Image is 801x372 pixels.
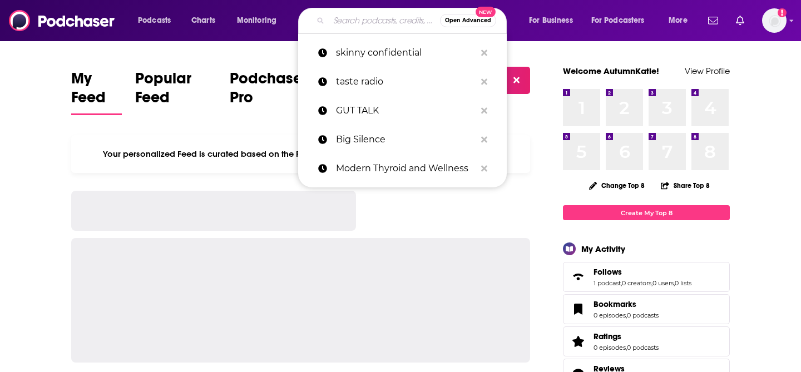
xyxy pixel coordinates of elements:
a: skinny confidential [298,38,507,67]
a: Popular Feed [135,69,216,115]
p: taste radio [336,67,476,96]
a: 1 podcast [594,279,621,287]
span: My Feed [71,69,122,113]
p: Big Silence [336,125,476,154]
button: open menu [584,12,661,29]
span: Bookmarks [563,294,730,324]
a: Big Silence [298,125,507,154]
a: 0 podcasts [627,344,659,351]
a: GUT TALK [298,96,507,125]
button: Share Top 8 [660,175,710,196]
a: Show notifications dropdown [704,11,723,30]
div: Your personalized Feed is curated based on the Podcasts, Creators, Users, and Lists that you Follow. [71,135,530,173]
div: My Activity [581,244,625,254]
span: Bookmarks [594,299,636,309]
a: Bookmarks [594,299,659,309]
svg: Add a profile image [778,8,787,17]
span: More [669,13,688,28]
button: open menu [229,12,291,29]
a: Follows [567,269,589,285]
a: 0 episodes [594,344,626,351]
span: Podchaser Pro [230,69,319,113]
a: 0 podcasts [627,311,659,319]
a: Follows [594,267,691,277]
a: Charts [184,12,222,29]
a: 0 lists [675,279,691,287]
span: For Business [529,13,573,28]
span: Charts [191,13,215,28]
span: Logged in as AutumnKatie [762,8,787,33]
span: , [651,279,652,287]
a: Podchaser Pro [230,69,319,115]
button: open menu [661,12,701,29]
a: Create My Top 8 [563,205,730,220]
span: Follows [594,267,622,277]
span: New [476,7,496,17]
span: , [674,279,675,287]
button: Change Top 8 [582,178,651,192]
p: GUT TALK [336,96,476,125]
span: Podcasts [138,13,171,28]
a: Ratings [594,331,659,341]
a: Bookmarks [567,301,589,317]
a: Modern Thyroid and Wellness [298,154,507,183]
span: , [626,344,627,351]
button: open menu [130,12,185,29]
span: Ratings [594,331,621,341]
a: My Feed [71,69,122,115]
input: Search podcasts, credits, & more... [329,12,440,29]
span: , [626,311,627,319]
p: skinny confidential [336,38,476,67]
a: 0 episodes [594,311,626,319]
a: Ratings [567,334,589,349]
span: Ratings [563,326,730,356]
a: Welcome AutumnKatie! [563,66,659,76]
span: Popular Feed [135,69,216,113]
button: Open AdvancedNew [440,14,496,27]
button: open menu [521,12,587,29]
a: 0 creators [622,279,651,287]
a: View Profile [685,66,730,76]
span: Monitoring [237,13,276,28]
a: Show notifications dropdown [731,11,749,30]
span: Open Advanced [445,18,491,23]
span: Follows [563,262,730,292]
img: Podchaser - Follow, Share and Rate Podcasts [9,10,116,31]
a: taste radio [298,67,507,96]
a: 0 users [652,279,674,287]
img: User Profile [762,8,787,33]
span: , [621,279,622,287]
div: Search podcasts, credits, & more... [309,8,517,33]
p: Modern Thyroid and Wellness [336,154,476,183]
button: Show profile menu [762,8,787,33]
span: For Podcasters [591,13,645,28]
